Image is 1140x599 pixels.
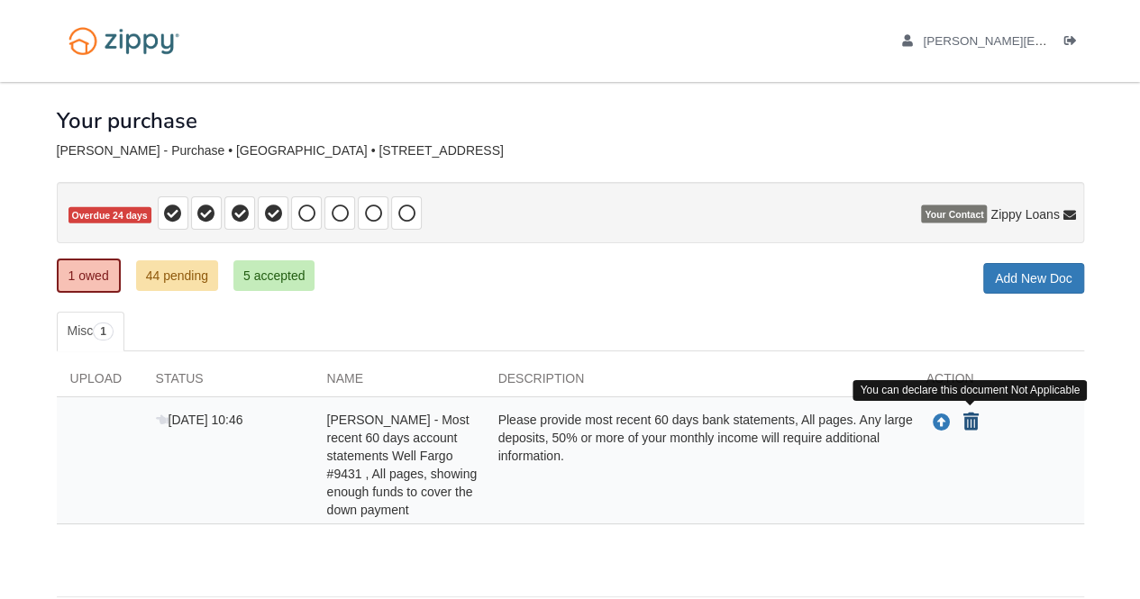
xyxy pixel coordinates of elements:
div: Status [142,369,314,396]
div: Please provide most recent 60 days bank statements, All pages. Any large deposits, 50% or more of... [485,411,913,519]
h1: Your purchase [57,109,197,132]
a: Log out [1064,34,1084,52]
button: Upload Arron Perkins - Most recent 60 days account statements Well Fargo #9431 , All pages, showi... [931,411,953,434]
div: Upload [57,369,142,396]
a: 5 accepted [233,260,315,291]
span: Zippy Loans [990,205,1059,223]
a: 1 owed [57,259,121,293]
a: Misc [57,312,124,351]
a: 44 pending [136,260,218,291]
div: You can declare this document Not Applicable [853,380,1087,401]
span: [DATE] 10:46 [156,413,243,427]
div: [PERSON_NAME] - Purchase • [GEOGRAPHIC_DATA] • [STREET_ADDRESS] [57,143,1084,159]
span: Overdue 24 days [68,207,151,224]
span: 1 [93,322,114,340]
button: Declare Arron Perkins - Most recent 60 days account statements Well Fargo #9431 , All pages, show... [962,412,980,433]
a: Add New Doc [983,263,1084,294]
img: Logo [57,18,191,64]
div: Action [913,369,1084,396]
span: Your Contact [921,205,987,223]
div: Description [485,369,913,396]
div: Name [314,369,485,396]
span: [PERSON_NAME] - Most recent 60 days account statements Well Fargo #9431 , All pages, showing enou... [327,413,478,517]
